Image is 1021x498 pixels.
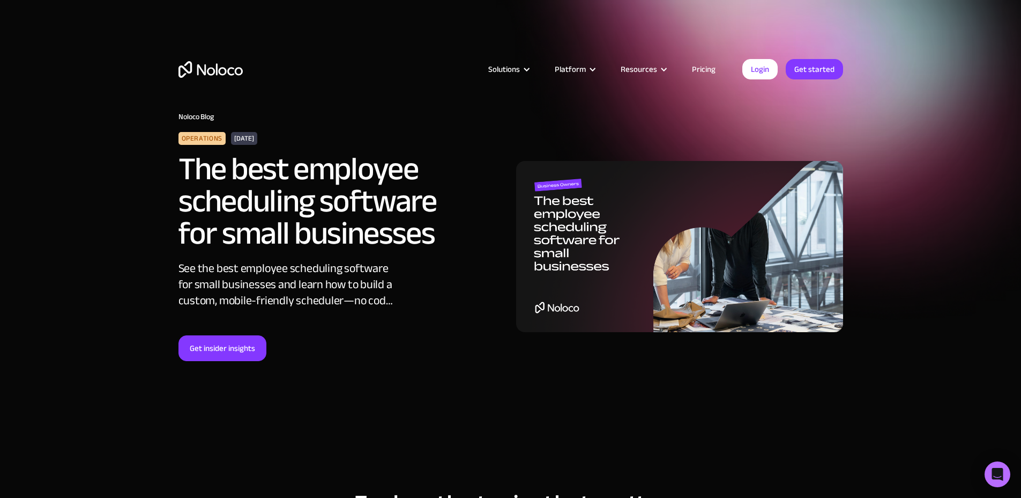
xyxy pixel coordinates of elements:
div: [DATE] [231,132,257,145]
a: Pricing [679,62,729,76]
div: Open Intercom Messenger [985,462,1010,487]
a: Get started [786,59,843,79]
div: Resources [607,62,679,76]
div: Platform [541,62,607,76]
div: See the best employee scheduling software for small businesses and learn how to build a custom, m... [178,260,398,309]
a: home [178,61,243,78]
a: Login [742,59,778,79]
div: Solutions [488,62,520,76]
img: The best employee scheduling software for small businesses [516,161,843,332]
h2: The best employee scheduling software for small businesses [178,153,473,250]
div: Solutions [475,62,541,76]
div: Resources [621,62,657,76]
div: Platform [555,62,586,76]
div: Operations [178,132,226,145]
a: Get insider insights [178,335,266,361]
